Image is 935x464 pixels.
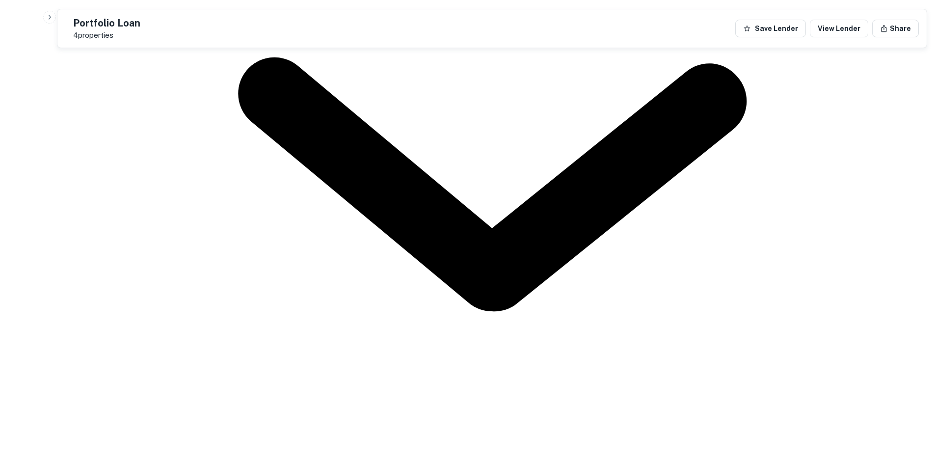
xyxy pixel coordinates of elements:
h5: Portfolio Loan [73,18,140,28]
a: View Lender [810,20,868,37]
p: 4 properties [73,31,140,40]
iframe: Chat Widget [886,385,935,433]
button: Save Lender [735,20,806,37]
button: Share [872,20,919,37]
